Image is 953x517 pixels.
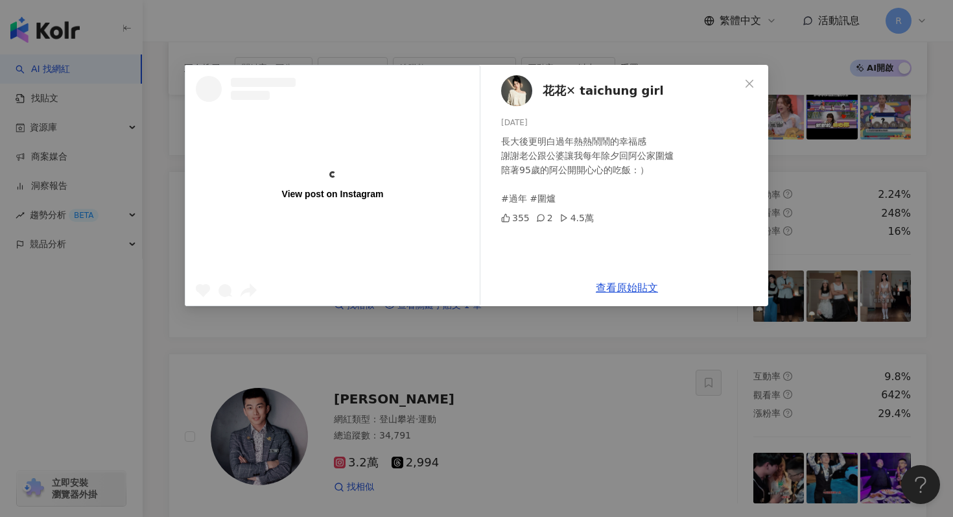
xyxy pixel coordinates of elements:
div: 355 [501,211,530,225]
button: Close [736,71,762,97]
span: close [744,78,755,89]
div: View post on Instagram [282,188,384,200]
span: 花花✕ taichung girl [543,82,664,100]
div: 2 [536,211,553,225]
div: 長大後更明白過年熱熱鬧鬧的幸福感 謝謝老公跟公婆讓我每年除夕回阿公家圍爐 陪著95歲的阿公開開心心的吃飯：） #過年 #圍爐 [501,134,758,206]
a: KOL Avatar花花✕ taichung girl [501,75,740,106]
a: View post on Instagram [185,66,480,306]
div: 4.5萬 [559,211,594,225]
div: [DATE] [501,117,758,129]
img: KOL Avatar [501,75,532,106]
a: 查看原始貼文 [596,282,658,294]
